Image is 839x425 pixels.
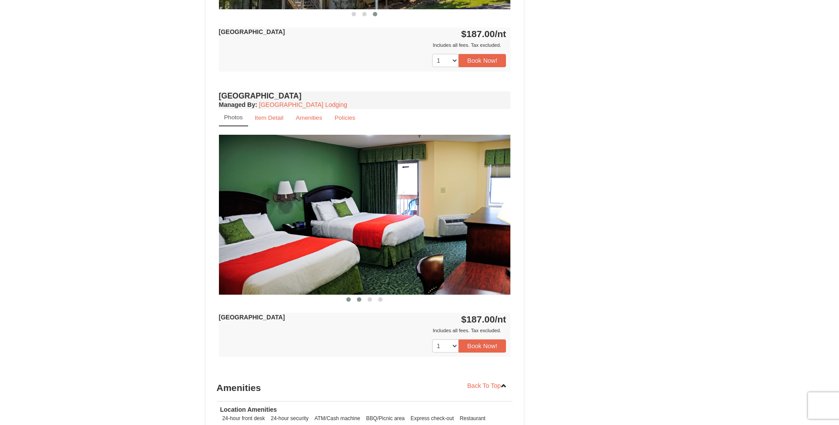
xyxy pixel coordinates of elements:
[459,54,506,67] button: Book Now!
[457,414,487,423] li: Restaurant
[220,406,277,413] strong: Location Amenities
[219,28,285,35] strong: [GEOGRAPHIC_DATA]
[219,135,511,294] img: 18876286-41-233aa5f3.jpg
[259,101,347,108] a: [GEOGRAPHIC_DATA] Lodging
[329,109,361,126] a: Policies
[408,414,456,423] li: Express check-out
[219,326,506,335] div: Includes all fees. Tax excluded.
[364,414,407,423] li: BBQ/Picnic area
[268,414,310,423] li: 24-hour security
[459,339,506,353] button: Book Now!
[217,379,513,397] h3: Amenities
[290,109,328,126] a: Amenities
[219,91,511,100] h4: [GEOGRAPHIC_DATA]
[334,114,355,121] small: Policies
[220,414,268,423] li: 24-hour front desk
[495,29,506,39] span: /nt
[224,114,243,121] small: Photos
[462,379,513,392] a: Back To Top
[249,109,289,126] a: Item Detail
[461,314,506,324] strong: $187.00
[219,109,248,126] a: Photos
[312,414,363,423] li: ATM/Cash machine
[296,114,322,121] small: Amenities
[219,101,257,108] strong: :
[219,101,255,108] span: Managed By
[461,29,506,39] strong: $187.00
[219,314,285,321] strong: [GEOGRAPHIC_DATA]
[219,41,506,49] div: Includes all fees. Tax excluded.
[495,314,506,324] span: /nt
[255,114,283,121] small: Item Detail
